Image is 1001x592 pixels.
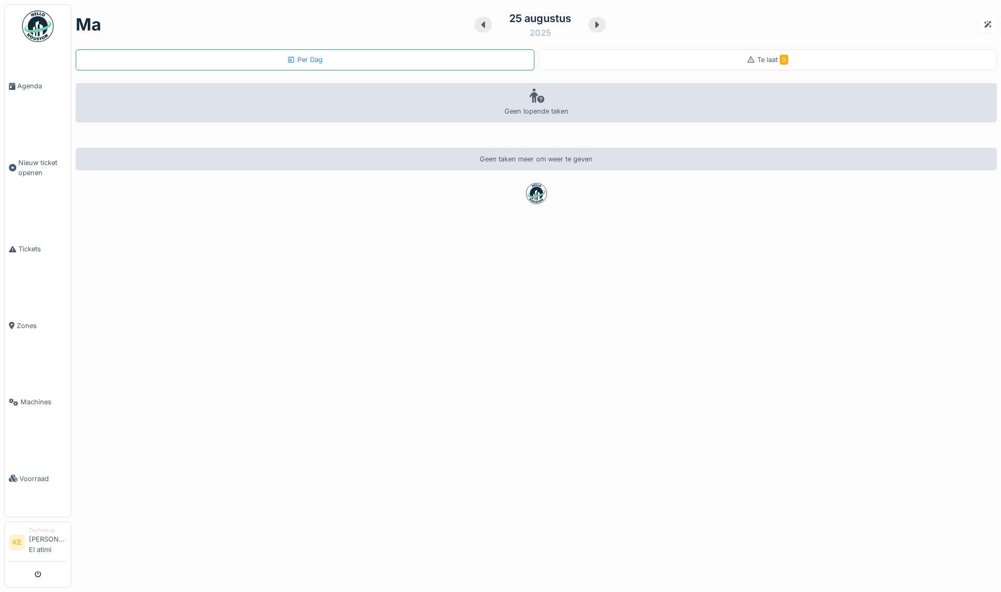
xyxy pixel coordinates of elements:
[20,397,67,407] span: Machines
[5,211,71,287] a: Tickets
[76,15,101,35] h1: ma
[17,81,67,91] span: Agenda
[530,26,551,39] div: 2025
[9,535,25,550] li: KE
[5,364,71,440] a: Machines
[9,526,67,562] a: KE Technicus[PERSON_NAME] El atimi
[17,321,67,331] span: Zones
[29,526,67,534] div: Technicus
[5,124,71,211] a: Nieuw ticket openen
[5,441,71,517] a: Voorraad
[5,48,71,124] a: Agenda
[526,183,547,204] img: badge-BVDL4wpA.svg
[76,83,997,123] div: Geen lopende taken
[757,56,788,64] span: Te laat
[5,288,71,364] a: Zones
[780,55,788,65] span: 0
[29,526,67,559] li: [PERSON_NAME] El atimi
[19,474,67,484] span: Voorraad
[509,11,571,26] div: 25 augustus
[76,148,997,170] div: Geen taken meer om weer te geven
[287,55,323,65] div: Per Dag
[18,158,67,178] span: Nieuw ticket openen
[22,11,54,42] img: Badge_color-CXgf-gQk.svg
[18,244,67,254] span: Tickets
